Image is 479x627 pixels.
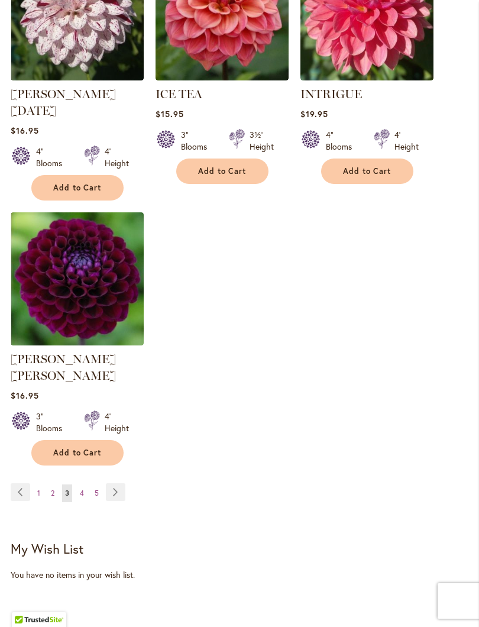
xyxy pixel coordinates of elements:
[65,489,69,497] span: 3
[343,166,391,176] span: Add to Cart
[321,159,413,184] button: Add to Cart
[31,175,124,201] button: Add to Cart
[53,183,102,193] span: Add to Cart
[181,129,215,153] div: 3" Blooms
[11,569,468,581] div: You have no items in your wish list.
[156,87,202,101] a: ICE TEA
[36,146,70,169] div: 4" Blooms
[48,484,57,502] a: 2
[53,448,102,458] span: Add to Cart
[51,489,54,497] span: 2
[176,159,268,184] button: Add to Cart
[300,72,433,83] a: INTRIGUE
[11,352,116,383] a: [PERSON_NAME] [PERSON_NAME]
[156,72,289,83] a: ICE TEA
[105,411,129,434] div: 4' Height
[11,390,39,401] span: $16.95
[9,585,42,618] iframe: Launch Accessibility Center
[198,166,247,176] span: Add to Cart
[95,489,99,497] span: 5
[326,129,360,153] div: 4" Blooms
[250,129,274,153] div: 3½' Height
[11,72,144,83] a: HULIN'S CARNIVAL
[11,337,144,348] a: JASON MATTHEW
[77,484,87,502] a: 4
[11,87,116,118] a: [PERSON_NAME] [DATE]
[11,540,83,557] strong: My Wish List
[394,129,419,153] div: 4' Height
[34,484,43,502] a: 1
[300,87,362,101] a: INTRIGUE
[105,146,129,169] div: 4' Height
[156,108,184,119] span: $15.95
[11,212,144,345] img: JASON MATTHEW
[31,440,124,466] button: Add to Cart
[11,125,39,136] span: $16.95
[300,108,328,119] span: $19.95
[36,411,70,434] div: 3" Blooms
[80,489,84,497] span: 4
[92,484,102,502] a: 5
[37,489,40,497] span: 1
